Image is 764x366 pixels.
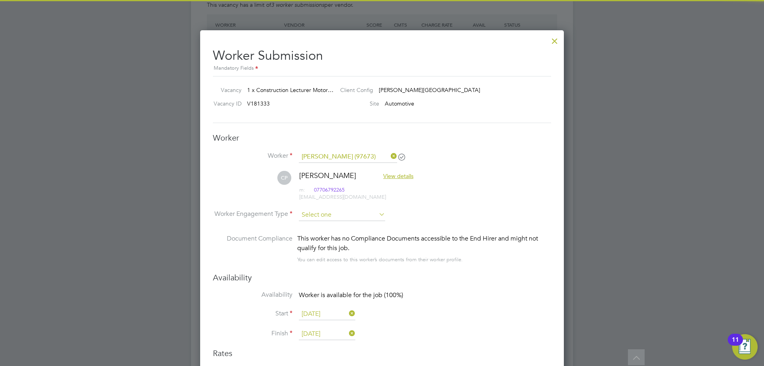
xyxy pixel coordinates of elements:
label: Finish [213,329,292,338]
span: V181333 [247,100,270,107]
label: Start [213,309,292,318]
h3: Worker [213,133,551,143]
span: 07706792265 [307,187,345,194]
div: This worker has no Compliance Documents accessible to the End Hirer and might not qualify for thi... [297,234,551,253]
span: [PERSON_NAME] [299,171,356,180]
label: Availability [213,291,292,299]
span: Worker is available for the job (100%) [299,291,403,299]
h3: Availability [213,272,551,283]
input: Search for... [299,151,397,163]
span: View details [383,172,413,180]
span: m: [299,186,305,193]
span: Automotive [385,100,414,107]
h2: Worker Submission [213,41,551,73]
label: Vacancy [210,86,242,94]
input: Select one [299,328,355,340]
img: logo.svg [307,187,313,194]
input: Select one [299,308,355,320]
span: CP [277,171,291,185]
div: Mandatory Fields [213,64,551,73]
div: 11 [732,340,739,350]
span: [EMAIL_ADDRESS][DOMAIN_NAME] [299,194,386,200]
label: Vacancy ID [210,100,242,107]
div: You can edit access to this worker’s documents from their worker profile. [297,255,463,264]
h3: Rates [213,348,551,358]
label: Document Compliance [213,234,292,263]
button: Open Resource Center, 11 new notifications [732,334,758,360]
span: 1 x Construction Lecturer Motor… [247,86,333,94]
label: Client Config [334,86,373,94]
input: Select one [299,209,385,221]
label: Site [334,100,379,107]
span: [PERSON_NAME][GEOGRAPHIC_DATA] [379,86,480,94]
label: Worker Engagement Type [213,210,292,218]
label: Worker [213,152,292,160]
